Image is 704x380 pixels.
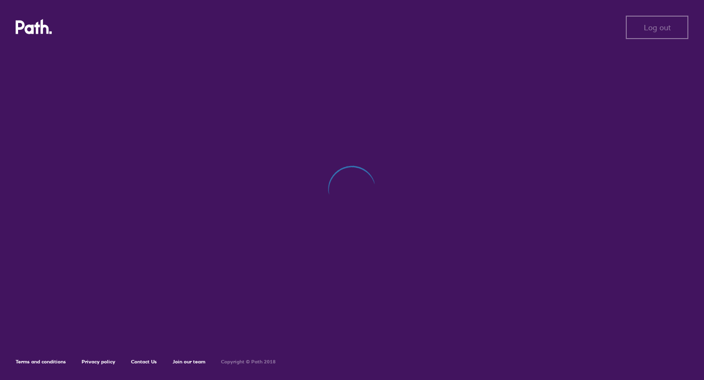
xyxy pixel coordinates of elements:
[221,359,276,365] h6: Copyright © Path 2018
[131,359,157,365] a: Contact Us
[173,359,205,365] a: Join our team
[626,16,688,39] button: Log out
[644,23,671,32] span: Log out
[16,359,66,365] a: Terms and conditions
[82,359,115,365] a: Privacy policy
